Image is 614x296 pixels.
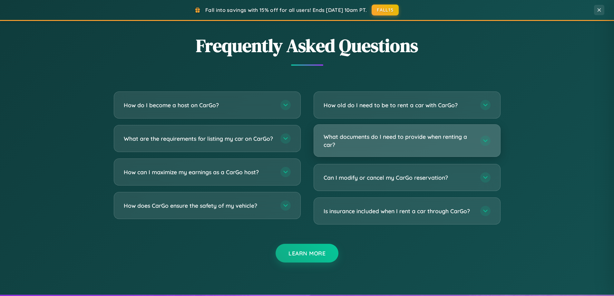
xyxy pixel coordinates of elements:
h3: How does CarGo ensure the safety of my vehicle? [124,202,274,210]
h3: How do I become a host on CarGo? [124,101,274,109]
h3: What are the requirements for listing my car on CarGo? [124,135,274,143]
h3: How can I maximize my earnings as a CarGo host? [124,168,274,176]
span: Fall into savings with 15% off for all users! Ends [DATE] 10am PT. [205,7,367,13]
h3: Is insurance included when I rent a car through CarGo? [324,207,474,215]
button: Learn More [276,244,338,263]
h2: Frequently Asked Questions [114,33,501,58]
h3: What documents do I need to provide when renting a car? [324,133,474,148]
h3: Can I modify or cancel my CarGo reservation? [324,174,474,182]
h3: How old do I need to be to rent a car with CarGo? [324,101,474,109]
button: FALL15 [372,5,399,15]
